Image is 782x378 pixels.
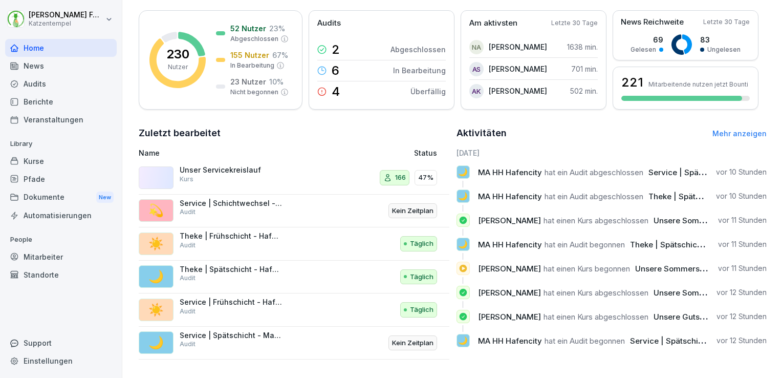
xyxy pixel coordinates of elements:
[718,263,767,274] p: vor 11 Stunden
[703,17,750,27] p: Letzte 30 Tage
[5,39,117,57] a: Home
[180,331,282,340] p: Service | Spätschicht - Master
[332,44,340,56] p: 2
[544,288,648,298] span: hat einen Kurs abgeschlossen
[700,34,741,45] p: 83
[567,41,598,52] p: 1638 min.
[230,50,269,60] p: 155 Nutzer
[5,334,117,352] div: Support
[469,40,484,54] div: NA
[545,240,625,249] span: hat ein Audit begonnen
[621,16,684,28] p: News Reichweite
[571,64,598,74] p: 701 min.
[166,48,189,60] p: 230
[544,216,648,225] span: hat einen Kurs abgeschlossen
[139,195,449,228] a: 💫Service | Schichtwechsel - MasterAuditKein Zeitplan
[458,333,468,348] p: 🌙
[5,188,117,207] div: Dokumente
[139,227,449,261] a: ☀️Theke | Frühschicht - HafencityAuditTäglich
[654,288,766,298] span: Unsere Sommerspecials 2025
[716,191,767,201] p: vor 10 Stunden
[5,232,117,248] p: People
[718,215,767,225] p: vor 11 Stunden
[5,188,117,207] a: DokumenteNew
[648,167,772,177] span: Service | Spätschicht - Hafencity
[5,152,117,170] a: Kurse
[545,167,643,177] span: hat ein Audit abgeschlossen
[139,126,449,140] h2: Zuletzt bearbeitet
[317,17,341,29] p: Audits
[148,267,164,286] p: 🌙
[707,45,741,54] p: Ungelesen
[5,206,117,224] a: Automatisierungen
[29,20,103,27] p: Katzentempel
[545,192,643,201] span: hat ein Audit abgeschlossen
[5,136,117,152] p: Library
[180,340,196,349] p: Audit
[458,189,468,203] p: 🌙
[478,336,542,346] span: MA HH Hafencity
[5,93,117,111] a: Berichte
[478,288,541,298] span: [PERSON_NAME]
[469,17,517,29] p: Am aktivsten
[180,307,196,316] p: Audit
[180,241,196,250] p: Audit
[390,44,446,55] p: Abgeschlossen
[332,86,340,98] p: 4
[180,207,196,217] p: Audit
[5,57,117,75] a: News
[410,86,446,97] p: Überfällig
[230,23,266,34] p: 52 Nutzer
[139,261,449,294] a: 🌙Theke | Spätschicht - HafencityAuditTäglich
[489,41,547,52] p: [PERSON_NAME]
[5,170,117,188] a: Pfade
[148,333,164,352] p: 🌙
[489,64,547,74] p: [PERSON_NAME]
[478,264,541,274] span: [PERSON_NAME]
[139,166,173,189] img: s5qnd9q1m875ulmi6z3g1v03.png
[5,248,117,266] a: Mitarbeiter
[544,264,630,274] span: hat einen Kurs begonnen
[392,338,433,348] p: Kein Zeitplan
[180,274,196,283] p: Audit
[621,74,643,91] h3: 221
[458,237,468,251] p: 🌙
[5,75,117,93] a: Audits
[180,165,282,175] p: Unser Servicekreislauf
[478,216,541,225] span: [PERSON_NAME]
[5,111,117,129] a: Veranstaltungen
[630,336,754,346] span: Service | Spätschicht - Hafencity
[180,175,193,184] p: Kurs
[716,167,767,177] p: vor 10 Stunden
[230,88,278,97] p: Nicht begonnen
[269,23,285,34] p: 23 %
[457,148,767,158] h6: [DATE]
[478,240,542,249] span: MA HH Hafencity
[489,86,547,96] p: [PERSON_NAME]
[5,352,117,370] div: Einstellungen
[716,335,767,346] p: vor 12 Stunden
[414,148,437,158] p: Status
[551,18,598,28] p: Letzte 30 Tage
[148,201,164,220] p: 💫
[96,192,114,203] div: New
[478,192,542,201] span: MA HH Hafencity
[5,266,117,284] a: Standorte
[469,62,484,76] div: AS
[139,148,329,158] p: Name
[180,298,282,307] p: Service | Frühschicht - Hafencity
[469,84,484,98] div: AK
[168,62,188,72] p: Nutzer
[545,336,625,346] span: hat ein Audit begonnen
[148,301,164,319] p: ☀️
[29,11,103,19] p: [PERSON_NAME] Felten
[478,167,542,177] span: MA HH Hafencity
[648,80,748,88] p: Mitarbeitende nutzen jetzt Bounti
[654,312,725,322] span: Unsere Gutscheine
